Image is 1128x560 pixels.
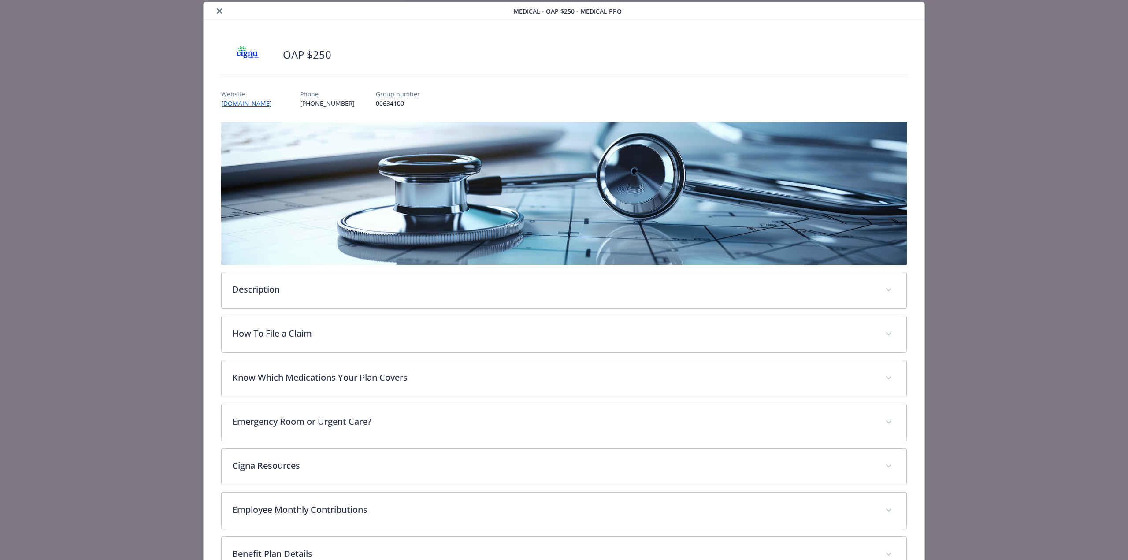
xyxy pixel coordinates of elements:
[222,316,906,352] div: How To File a Claim
[283,47,331,62] h2: OAP $250
[232,503,875,516] p: Employee Monthly Contributions
[222,272,906,308] div: Description
[232,283,875,296] p: Description
[232,459,875,472] p: Cigna Resources
[221,122,907,265] img: banner
[214,6,225,16] button: close
[222,449,906,485] div: Cigna Resources
[376,99,420,108] p: 00634100
[232,415,875,428] p: Emergency Room or Urgent Care?
[222,493,906,529] div: Employee Monthly Contributions
[232,327,875,340] p: How To File a Claim
[222,360,906,397] div: Know Which Medications Your Plan Covers
[376,89,420,99] p: Group number
[221,99,279,108] a: [DOMAIN_NAME]
[222,404,906,441] div: Emergency Room or Urgent Care?
[232,371,875,384] p: Know Which Medications Your Plan Covers
[300,99,355,108] p: [PHONE_NUMBER]
[513,7,622,16] span: Medical - OAP $250 - Medical PPO
[221,89,279,99] p: Website
[300,89,355,99] p: Phone
[221,41,274,68] img: CIGNA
